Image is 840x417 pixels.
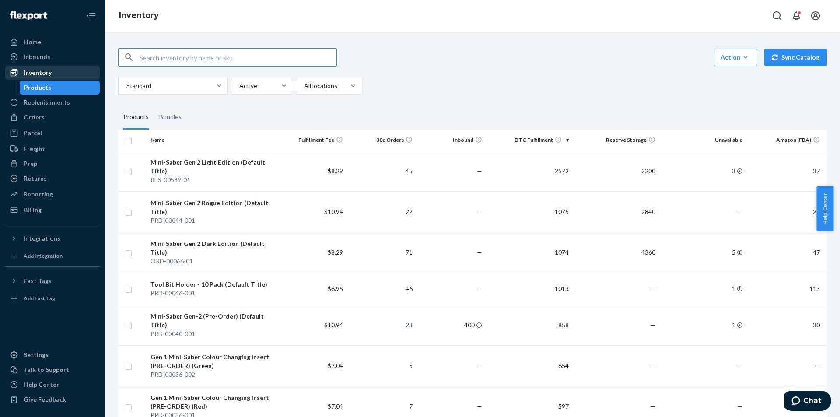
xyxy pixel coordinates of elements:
td: 46 [346,273,416,305]
td: 2840 [572,191,659,232]
div: Add Fast Tag [24,294,55,302]
th: Reserve Storage [572,130,659,151]
th: Name [147,130,277,151]
td: 5 [659,232,745,273]
a: Inbounds [5,50,100,64]
span: $7.04 [328,403,343,410]
span: — [650,321,655,329]
td: 2200 [572,151,659,191]
div: Add Integration [24,252,63,259]
div: Orders [24,113,45,122]
span: $10.94 [324,208,343,215]
th: Amazon (FBA) [746,130,827,151]
td: 1074 [486,232,572,273]
div: Help Center [24,380,59,389]
td: 22 [346,191,416,232]
iframe: Opens a widget where you can chat to one of our agents [784,391,831,413]
ol: breadcrumbs [112,3,166,28]
td: 858 [486,305,572,345]
a: Inventory [119,11,159,20]
div: Talk to Support [24,365,69,374]
a: Returns [5,172,100,186]
td: 2572 [486,151,572,191]
div: Products [24,83,51,92]
span: — [737,208,742,215]
div: Tool Bit Holder - 10 Pack (Default Title) [150,280,274,289]
a: Orders [5,110,100,124]
span: — [477,249,482,256]
div: Billing [24,206,42,214]
td: 400 [416,305,486,345]
th: 30d Orders [346,130,416,151]
div: PRD-00046-001 [150,289,274,298]
span: — [650,362,655,369]
div: Settings [24,350,49,359]
button: Close Navigation [82,7,100,25]
a: Freight [5,142,100,156]
input: Search inventory by name or sku [140,49,336,66]
div: Bundles [159,105,182,130]
span: — [815,362,820,369]
a: Help Center [5,378,100,392]
a: Billing [5,203,100,217]
a: Products [20,81,100,95]
span: — [477,208,482,215]
a: Add Fast Tag [5,291,100,305]
div: Inventory [24,68,52,77]
div: Reporting [24,190,53,199]
div: Prep [24,159,37,168]
div: Inbounds [24,53,50,61]
td: 22 [746,191,827,232]
span: — [737,362,742,369]
td: 654 [486,345,572,386]
td: 47 [746,232,827,273]
span: — [650,403,655,410]
div: Give Feedback [24,395,66,404]
td: 4360 [572,232,659,273]
button: Fast Tags [5,274,100,288]
a: Parcel [5,126,100,140]
td: 113 [746,273,827,305]
a: Add Integration [5,249,100,263]
td: 28 [346,305,416,345]
div: Mini-Saber Gen 2 Rogue Edition (Default Title) [150,199,274,216]
div: Products [123,105,149,130]
input: All locations [303,81,304,90]
div: Fast Tags [24,277,52,285]
div: Freight [24,144,45,153]
div: PRD-00036-002 [150,370,274,379]
div: Mini-Saber Gen-2 (Pre-Order) (Default Title) [150,312,274,329]
a: Home [5,35,100,49]
div: RES-00589-01 [150,175,274,184]
td: 45 [346,151,416,191]
div: PRD-00040-001 [150,329,274,338]
span: $8.29 [328,249,343,256]
span: $7.04 [328,362,343,369]
td: 1075 [486,191,572,232]
button: Open notifications [787,7,805,25]
td: 1013 [486,273,572,305]
div: PRD-00044-001 [150,216,274,225]
button: Open Search Box [768,7,786,25]
button: Action [714,49,757,66]
div: Home [24,38,41,46]
td: 30 [746,305,827,345]
div: Parcel [24,129,42,137]
div: Returns [24,174,47,183]
td: 1 [659,273,745,305]
td: 71 [346,232,416,273]
button: Help Center [816,186,833,231]
th: Inbound [416,130,486,151]
span: — [650,285,655,292]
td: 3 [659,151,745,191]
input: Active [238,81,239,90]
th: Fulfillment Fee [277,130,347,151]
a: Reporting [5,187,100,201]
div: Action [721,53,751,62]
img: Flexport logo [10,11,47,20]
span: — [477,403,482,410]
div: Integrations [24,234,60,243]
